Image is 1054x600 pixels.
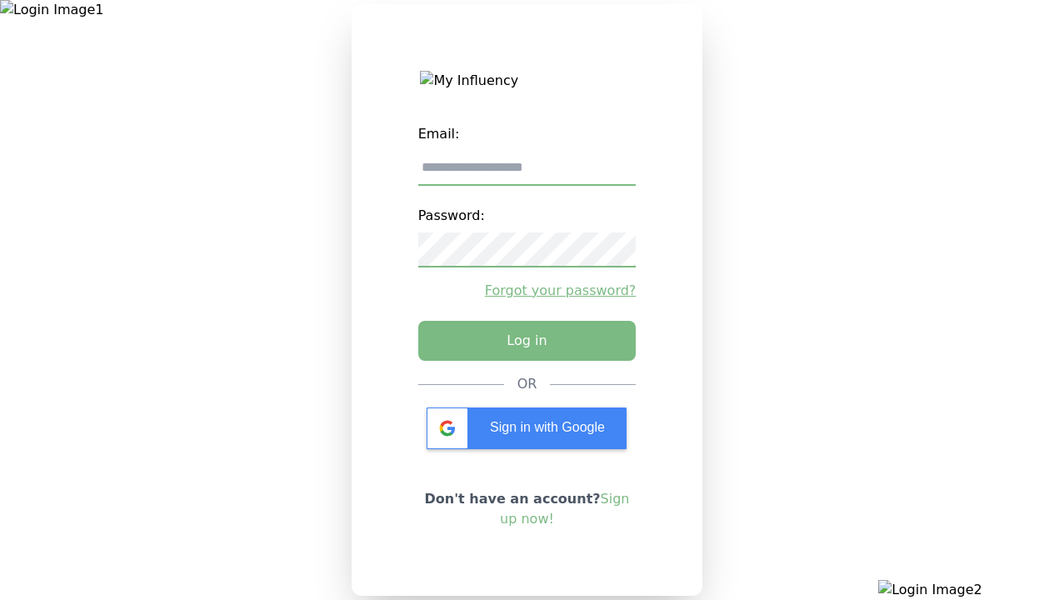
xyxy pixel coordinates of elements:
[420,71,633,91] img: My Influency
[427,407,627,449] div: Sign in with Google
[490,420,605,434] span: Sign in with Google
[418,321,637,361] button: Log in
[418,281,637,301] a: Forgot your password?
[517,374,537,394] div: OR
[418,117,637,151] label: Email:
[878,580,1054,600] img: Login Image2
[418,489,637,529] p: Don't have an account?
[418,199,637,232] label: Password:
